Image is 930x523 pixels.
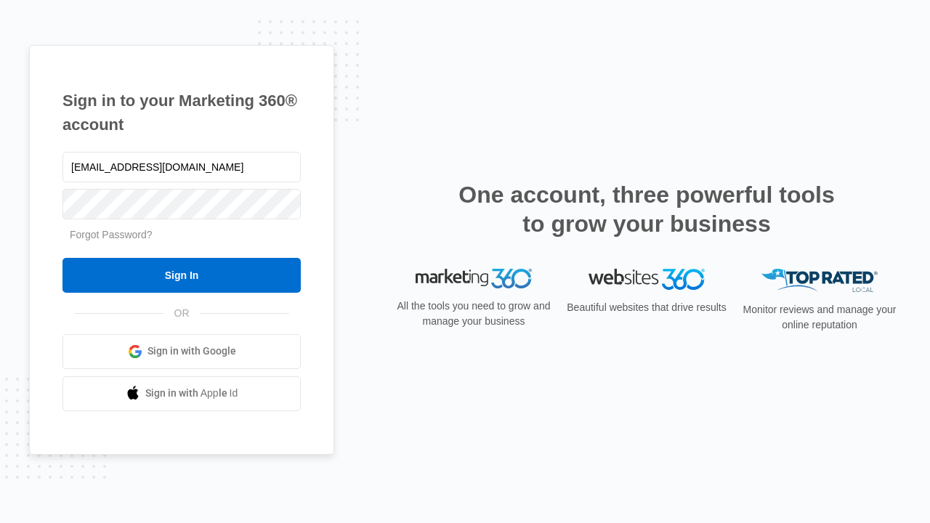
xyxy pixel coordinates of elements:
[70,229,153,240] a: Forgot Password?
[62,334,301,369] a: Sign in with Google
[454,180,839,238] h2: One account, three powerful tools to grow your business
[416,269,532,289] img: Marketing 360
[164,306,200,321] span: OR
[738,302,901,333] p: Monitor reviews and manage your online reputation
[62,152,301,182] input: Email
[62,376,301,411] a: Sign in with Apple Id
[145,386,238,401] span: Sign in with Apple Id
[392,299,555,329] p: All the tools you need to grow and manage your business
[62,258,301,293] input: Sign In
[589,269,705,290] img: Websites 360
[761,269,878,293] img: Top Rated Local
[147,344,236,359] span: Sign in with Google
[565,300,728,315] p: Beautiful websites that drive results
[62,89,301,137] h1: Sign in to your Marketing 360® account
